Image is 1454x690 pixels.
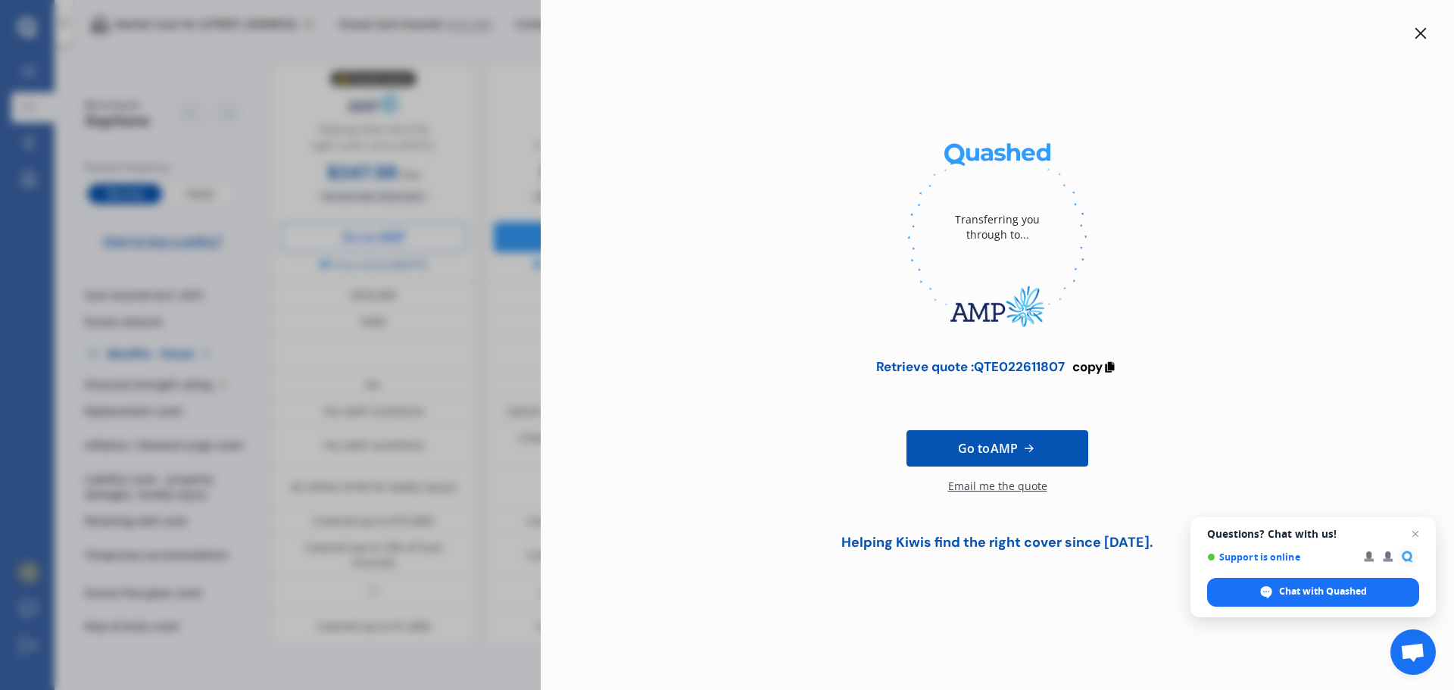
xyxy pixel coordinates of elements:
[948,479,1047,509] div: Email me the quote
[831,535,1164,551] div: Helping Kiwis find the right cover since [DATE].
[906,430,1088,467] a: Go toAMP
[958,439,1018,457] span: Go to AMP
[1406,525,1424,543] span: Close chat
[1207,578,1419,607] div: Chat with Quashed
[907,273,1087,341] img: AMP.webp
[1207,551,1353,563] span: Support is online
[876,359,1065,374] div: Retrieve quote : QTE022611807
[1207,528,1419,540] span: Questions? Chat with us!
[1072,358,1103,375] span: copy
[1279,585,1367,598] span: Chat with Quashed
[1390,629,1436,675] div: Open chat
[937,182,1058,273] div: Transferring you through to...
